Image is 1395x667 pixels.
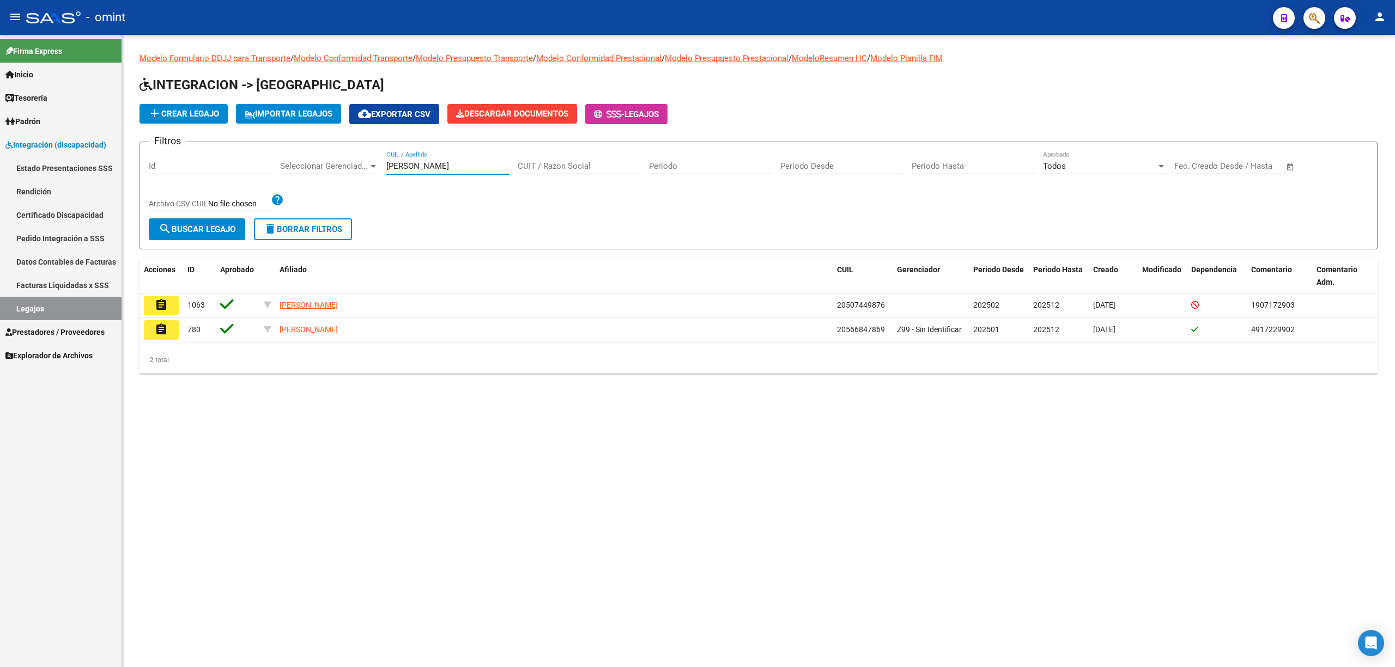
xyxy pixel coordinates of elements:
[271,193,284,206] mat-icon: help
[1093,301,1115,309] span: [DATE]
[155,323,168,336] mat-icon: assignment
[870,53,943,63] a: Modelo Planilla FIM
[139,77,384,93] span: INTEGRACION -> [GEOGRAPHIC_DATA]
[9,10,22,23] mat-icon: menu
[280,265,307,274] span: Afiliado
[254,218,352,240] button: Borrar Filtros
[280,325,338,334] span: [PERSON_NAME]
[216,258,259,294] datatable-header-cell: Aprobado
[456,109,568,119] span: Descargar Documentos
[159,222,172,235] mat-icon: search
[1093,325,1115,334] span: [DATE]
[280,161,368,171] span: Seleccionar Gerenciador
[1187,258,1247,294] datatable-header-cell: Dependencia
[1174,161,1218,171] input: Fecha inicio
[973,325,999,334] span: 202501
[969,258,1029,294] datatable-header-cell: Periodo Desde
[792,53,867,63] a: ModeloResumen HC
[1228,161,1281,171] input: Fecha fin
[358,107,371,120] mat-icon: cloud_download
[358,109,430,119] span: Exportar CSV
[5,115,40,127] span: Padrón
[5,326,105,338] span: Prestadores / Proveedores
[1312,258,1378,294] datatable-header-cell: Comentario Adm.
[897,265,940,274] span: Gerenciador
[144,265,175,274] span: Acciones
[973,265,1024,274] span: Periodo Desde
[833,258,893,294] datatable-header-cell: CUIL
[280,301,338,309] span: [PERSON_NAME]
[594,109,624,119] span: -
[139,346,1378,374] div: 2 total
[155,298,168,311] mat-icon: assignment
[148,109,219,119] span: Crear Legajo
[1089,258,1138,294] datatable-header-cell: Creado
[897,325,962,334] span: Z99 - Sin Identificar
[349,104,439,124] button: Exportar CSV
[447,104,577,124] button: Descargar Documentos
[294,53,413,63] a: Modelo Conformidad Transporte
[1247,258,1312,294] datatable-header-cell: Comentario
[1138,258,1187,294] datatable-header-cell: Modificado
[1033,325,1059,334] span: 202512
[1317,265,1357,286] span: Comentario Adm.
[1358,630,1384,656] div: Open Intercom Messenger
[5,92,47,104] span: Tesorería
[183,258,216,294] datatable-header-cell: ID
[1251,265,1292,274] span: Comentario
[236,104,341,124] button: IMPORTAR LEGAJOS
[1142,265,1181,274] span: Modificado
[86,5,125,29] span: - omint
[264,224,342,234] span: Borrar Filtros
[159,224,235,234] span: Buscar Legajo
[1251,325,1295,334] span: 4917229902
[245,109,332,119] span: IMPORTAR LEGAJOS
[149,133,186,149] h3: Filtros
[139,104,228,124] button: Crear Legajo
[264,222,277,235] mat-icon: delete
[187,301,205,309] span: 1063
[893,258,969,294] datatable-header-cell: Gerenciador
[1191,265,1237,274] span: Dependencia
[1093,265,1118,274] span: Creado
[1029,258,1089,294] datatable-header-cell: Periodo Hasta
[536,53,662,63] a: Modelo Conformidad Prestacional
[220,265,254,274] span: Aprobado
[837,301,885,309] span: 20507449876
[148,107,161,120] mat-icon: add
[275,258,833,294] datatable-header-cell: Afiliado
[139,258,183,294] datatable-header-cell: Acciones
[149,218,245,240] button: Buscar Legajo
[416,53,533,63] a: Modelo Presupuesto Transporte
[1251,301,1295,309] span: 1907172903
[5,45,62,57] span: Firma Express
[837,325,885,334] span: 20566847869
[624,109,659,119] span: Legajos
[187,325,201,334] span: 780
[665,53,789,63] a: Modelo Presupuesto Prestacional
[1284,161,1297,173] button: Open calendar
[187,265,195,274] span: ID
[1033,301,1059,309] span: 202512
[139,53,290,63] a: Modelo Formulario DDJJ para Transporte
[5,350,93,362] span: Explorador de Archivos
[149,199,208,208] span: Archivo CSV CUIL
[837,265,853,274] span: CUIL
[585,104,668,124] button: -Legajos
[5,139,106,151] span: Integración (discapacidad)
[5,69,33,81] span: Inicio
[1373,10,1386,23] mat-icon: person
[208,199,271,209] input: Archivo CSV CUIL
[1033,265,1083,274] span: Periodo Hasta
[139,52,1378,374] div: / / / / / /
[1043,161,1066,171] span: Todos
[973,301,999,309] span: 202502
